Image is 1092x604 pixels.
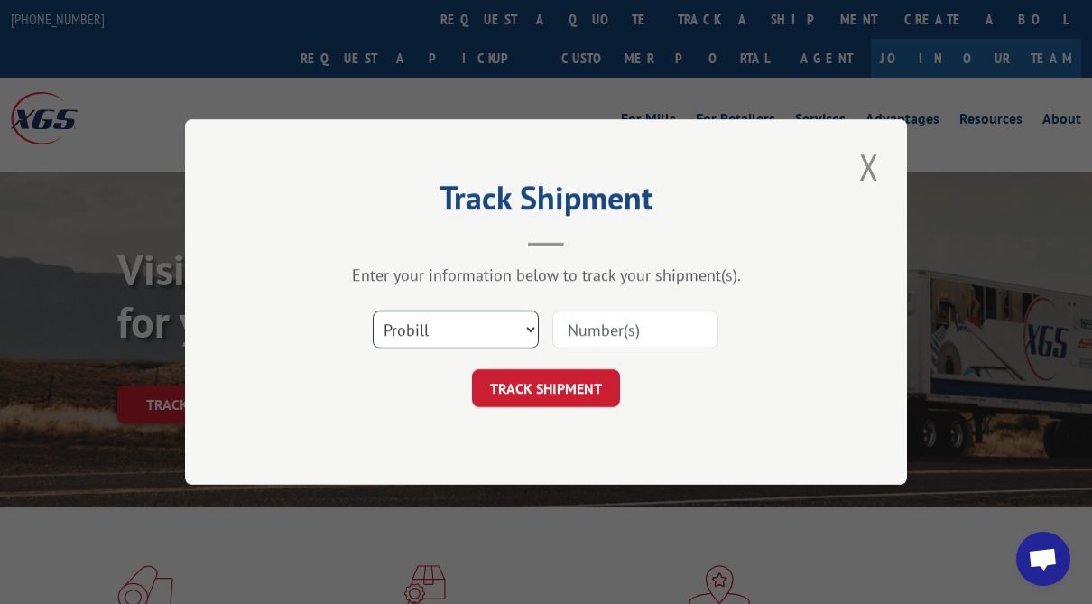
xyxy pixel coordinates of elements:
a: Open chat [1016,532,1070,586]
button: TRACK SHIPMENT [472,369,620,407]
button: Close modal [854,142,884,191]
input: Number(s) [552,311,718,348]
div: Enter your information below to track your shipment(s). [275,265,817,285]
h2: Track Shipment [275,185,817,219]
